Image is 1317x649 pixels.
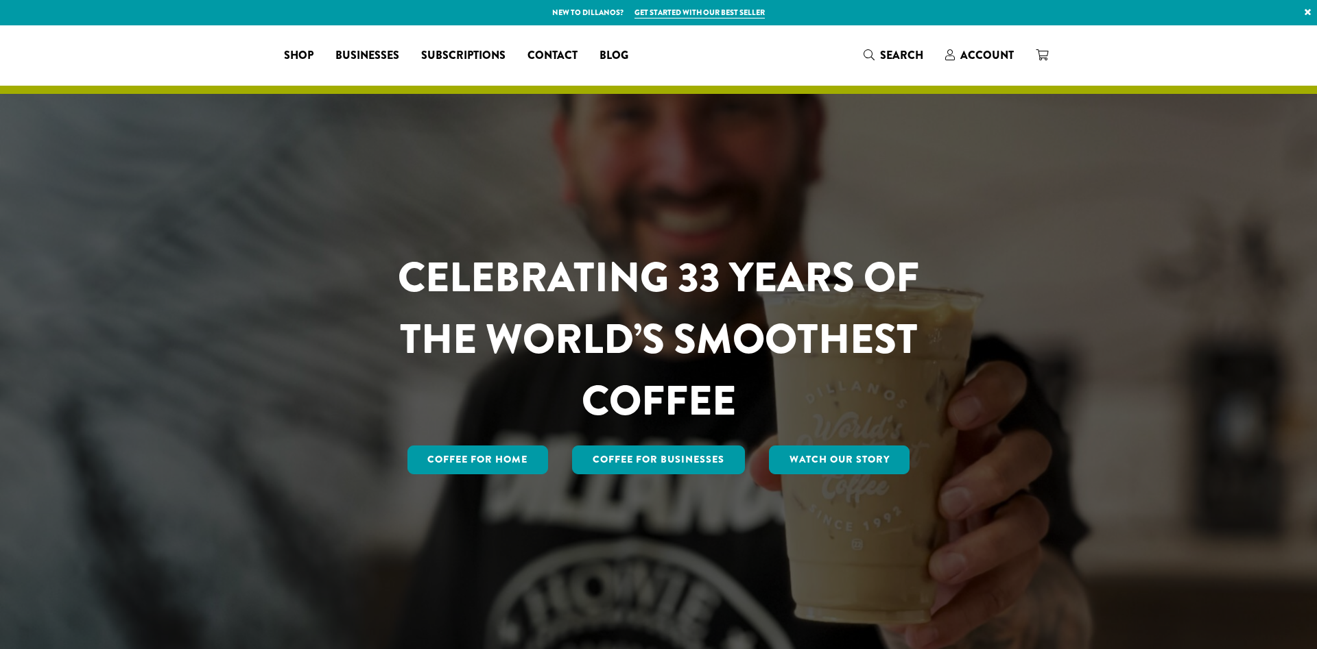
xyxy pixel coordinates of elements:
a: Coffee For Businesses [572,445,745,474]
span: Businesses [335,47,399,64]
h1: CELEBRATING 33 YEARS OF THE WORLD’S SMOOTHEST COFFEE [357,247,960,432]
a: Shop [273,45,324,66]
span: Blog [600,47,628,64]
span: Search [880,47,923,63]
span: Shop [284,47,313,64]
a: Get started with our best seller [634,7,765,19]
a: Search [853,44,934,66]
a: Watch Our Story [769,445,910,474]
span: Contact [527,47,578,64]
a: Coffee for Home [407,445,549,474]
span: Subscriptions [421,47,506,64]
span: Account [960,47,1014,63]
